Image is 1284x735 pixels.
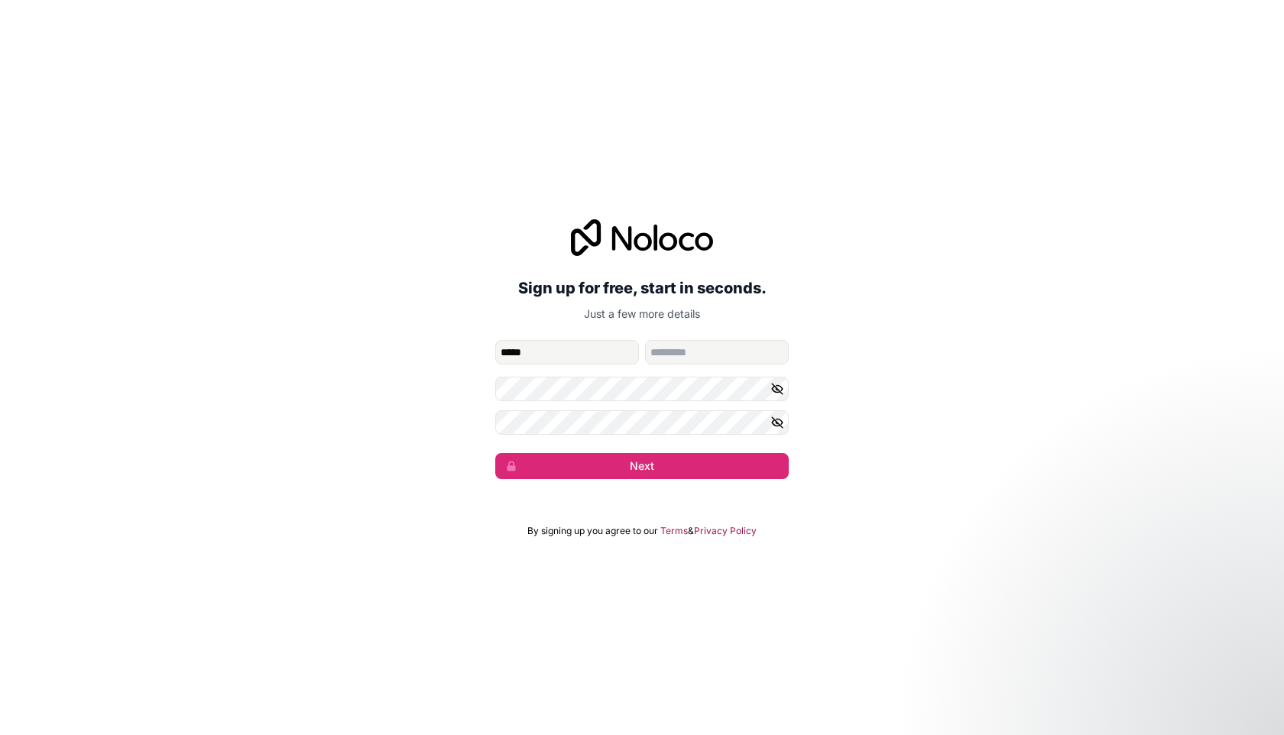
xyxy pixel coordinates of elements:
input: given-name [495,340,639,364]
h2: Sign up for free, start in seconds. [495,274,789,302]
input: family-name [645,340,789,364]
p: Just a few more details [495,306,789,322]
span: By signing up you agree to our [527,525,658,537]
iframe: Intercom notifications message [978,620,1284,727]
span: & [688,525,694,537]
a: Privacy Policy [694,525,757,537]
input: Confirm password [495,410,789,435]
a: Terms [660,525,688,537]
button: Next [495,453,789,479]
input: Password [495,377,789,401]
